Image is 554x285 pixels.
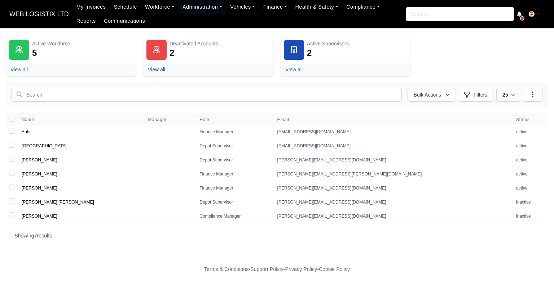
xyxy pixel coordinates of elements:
td: inactive [512,209,548,223]
div: Active Supervisors [307,40,408,47]
td: active [512,153,548,167]
td: Finance Manager [195,181,273,195]
td: [PERSON_NAME][EMAIL_ADDRESS][DOMAIN_NAME] [273,181,512,195]
div: Deactivated Accounts [170,40,270,47]
a: Reports [72,14,100,28]
a: [PERSON_NAME] [PERSON_NAME] [22,200,94,205]
a: [PERSON_NAME] [22,157,57,162]
td: Depot Supervisor [195,139,273,153]
span: Email [277,117,507,123]
a: View all [285,67,303,72]
td: active [512,167,548,181]
a: Cookie Policy [319,266,350,272]
div: 5 [32,47,37,59]
button: Bulk Actions [408,88,456,102]
button: Name [22,117,40,123]
td: active [512,139,548,153]
a: Abhi [22,129,30,134]
div: 2 [170,47,174,59]
td: inactive [512,195,548,209]
td: active [512,125,548,139]
a: [GEOGRAPHIC_DATA] [22,143,67,148]
td: Depot Supervisor [195,153,273,167]
button: Filters [459,88,493,102]
a: Privacy Policy [285,266,317,272]
div: Active Workforce [32,40,133,47]
td: Depot Supervisor [195,195,273,209]
a: View all [148,67,165,72]
div: 2 [307,47,312,59]
span: Status [516,117,544,123]
td: [PERSON_NAME][EMAIL_ADDRESS][DOMAIN_NAME] [273,209,512,223]
td: active [512,181,548,195]
a: [PERSON_NAME] [22,214,57,219]
p: Showing results [14,232,540,239]
td: [EMAIL_ADDRESS][DOMAIN_NAME] [273,139,512,153]
a: [PERSON_NAME] [22,186,57,191]
span: Name [22,117,34,123]
a: [PERSON_NAME] [22,172,57,177]
span: Manager [148,117,167,123]
a: WEB LOGISTIX LTD [6,7,72,21]
div: - - - [71,265,483,273]
td: Finance Manager [195,167,273,181]
a: Terms & Conditions [204,266,249,272]
a: Communications [100,14,149,28]
span: 7 [34,233,37,239]
td: [EMAIL_ADDRESS][DOMAIN_NAME] [273,125,512,139]
button: Manager [148,117,172,123]
input: Search... [406,7,514,21]
td: Finance Manager [195,125,273,139]
span: Role [199,117,209,123]
input: Search [12,88,402,102]
button: Role [199,117,215,123]
td: Compliance Manager [195,209,273,223]
a: Support Policy [250,266,283,272]
td: [PERSON_NAME][EMAIL_ADDRESS][DOMAIN_NAME] [273,195,512,209]
td: [PERSON_NAME][EMAIL_ADDRESS][PERSON_NAME][DOMAIN_NAME] [273,167,512,181]
a: View all [10,67,28,72]
td: [PERSON_NAME][EMAIL_ADDRESS][DOMAIN_NAME] [273,153,512,167]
